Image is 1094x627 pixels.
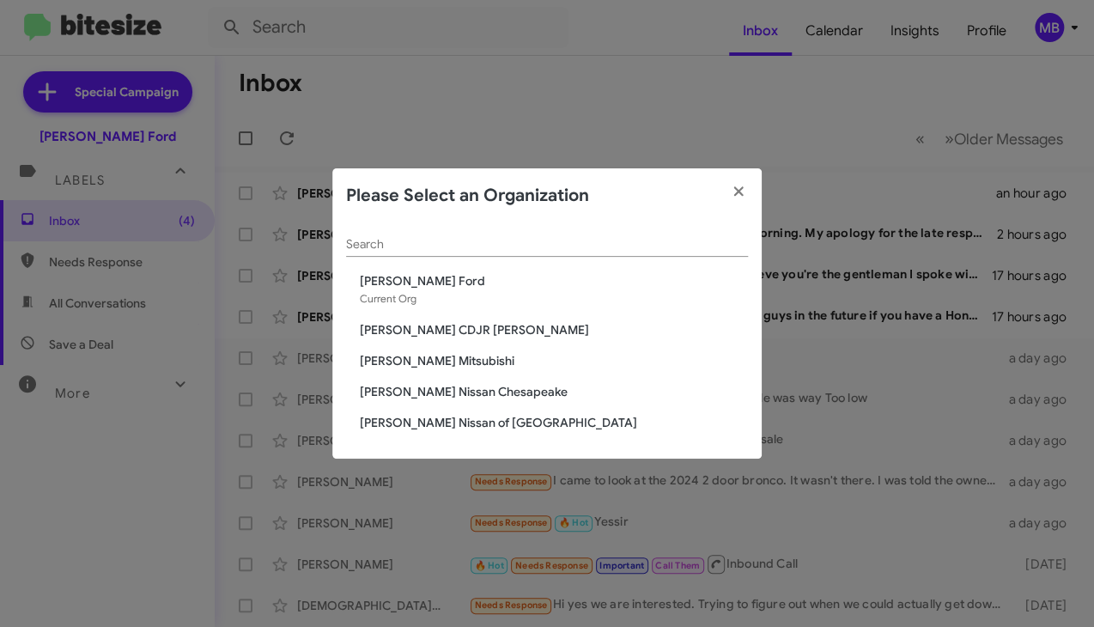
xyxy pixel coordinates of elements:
span: [PERSON_NAME] Ford [360,272,748,289]
span: [PERSON_NAME] Mitsubishi [360,352,748,369]
span: [PERSON_NAME] Nissan of [GEOGRAPHIC_DATA] [360,414,748,431]
h2: Please Select an Organization [346,182,589,210]
span: [PERSON_NAME] CDJR [PERSON_NAME] [360,321,748,338]
span: [PERSON_NAME] Nissan Chesapeake [360,383,748,400]
span: Current Org [360,292,416,305]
